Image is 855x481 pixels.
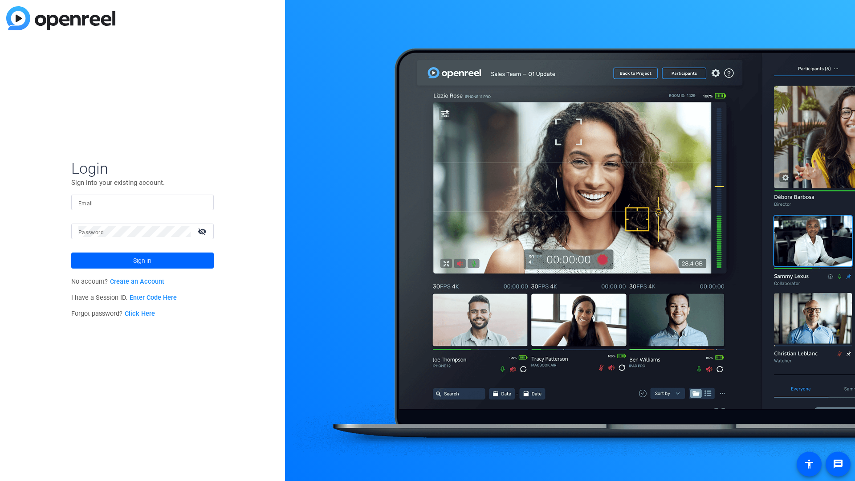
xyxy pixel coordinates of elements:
mat-icon: visibility_off [192,225,214,238]
mat-icon: accessibility [804,459,814,469]
mat-label: Password [78,229,104,236]
span: No account? [71,278,164,285]
span: Sign in [133,249,151,272]
mat-label: Email [78,200,93,207]
input: Enter Email Address [78,197,207,208]
a: Create an Account [110,278,164,285]
mat-icon: message [833,459,843,469]
a: Click Here [125,310,155,318]
p: Sign into your existing account. [71,178,214,188]
img: blue-gradient.svg [6,6,115,30]
span: I have a Session ID. [71,294,177,302]
a: Enter Code Here [130,294,177,302]
button: Sign in [71,253,214,269]
span: Forgot password? [71,310,155,318]
span: Login [71,159,214,178]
